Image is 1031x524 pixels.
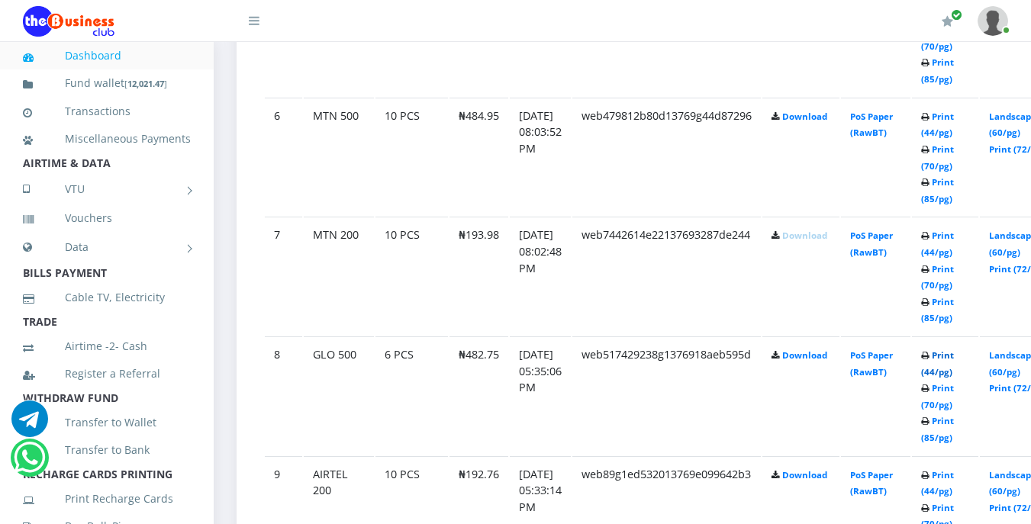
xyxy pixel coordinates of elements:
[23,280,191,315] a: Cable TV, Electricity
[921,415,954,443] a: Print (85/pg)
[23,329,191,364] a: Airtime -2- Cash
[23,6,114,37] img: Logo
[921,296,954,324] a: Print (85/pg)
[921,56,954,85] a: Print (85/pg)
[265,336,302,455] td: 8
[265,217,302,335] td: 7
[23,170,191,208] a: VTU
[23,66,191,101] a: Fund wallet[12,021.47]
[572,217,761,335] td: web7442614e22137693287de244
[23,228,191,266] a: Data
[23,38,191,73] a: Dashboard
[850,349,893,378] a: PoS Paper (RawBT)
[23,481,191,516] a: Print Recharge Cards
[23,432,191,468] a: Transfer to Bank
[449,336,508,455] td: ₦482.75
[23,356,191,391] a: Register a Referral
[942,15,953,27] i: Renew/Upgrade Subscription
[23,121,191,156] a: Miscellaneous Payments
[921,382,954,410] a: Print (70/pg)
[304,98,374,216] td: MTN 500
[375,98,448,216] td: 10 PCS
[510,336,571,455] td: [DATE] 05:35:06 PM
[921,230,954,258] a: Print (44/pg)
[921,263,954,291] a: Print (70/pg)
[572,98,761,216] td: web479812b80d13769g44d87296
[572,336,761,455] td: web517429238g1376918aeb595d
[850,469,893,497] a: PoS Paper (RawBT)
[127,78,164,89] b: 12,021.47
[510,98,571,216] td: [DATE] 08:03:52 PM
[921,111,954,139] a: Print (44/pg)
[951,9,962,21] span: Renew/Upgrade Subscription
[449,217,508,335] td: ₦193.98
[978,6,1008,36] img: User
[782,230,827,241] a: Download
[23,405,191,440] a: Transfer to Wallet
[921,469,954,497] a: Print (44/pg)
[23,201,191,236] a: Vouchers
[23,94,191,129] a: Transactions
[921,143,954,172] a: Print (70/pg)
[449,98,508,216] td: ₦484.95
[782,469,827,481] a: Download
[265,98,302,216] td: 6
[375,217,448,335] td: 10 PCS
[782,349,827,361] a: Download
[124,78,167,89] small: [ ]
[304,336,374,455] td: GLO 500
[14,451,45,476] a: Chat for support
[375,336,448,455] td: 6 PCS
[11,412,48,437] a: Chat for support
[850,230,893,258] a: PoS Paper (RawBT)
[921,24,954,52] a: Print (70/pg)
[782,111,827,122] a: Download
[921,349,954,378] a: Print (44/pg)
[304,217,374,335] td: MTN 200
[510,217,571,335] td: [DATE] 08:02:48 PM
[850,111,893,139] a: PoS Paper (RawBT)
[921,176,954,204] a: Print (85/pg)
